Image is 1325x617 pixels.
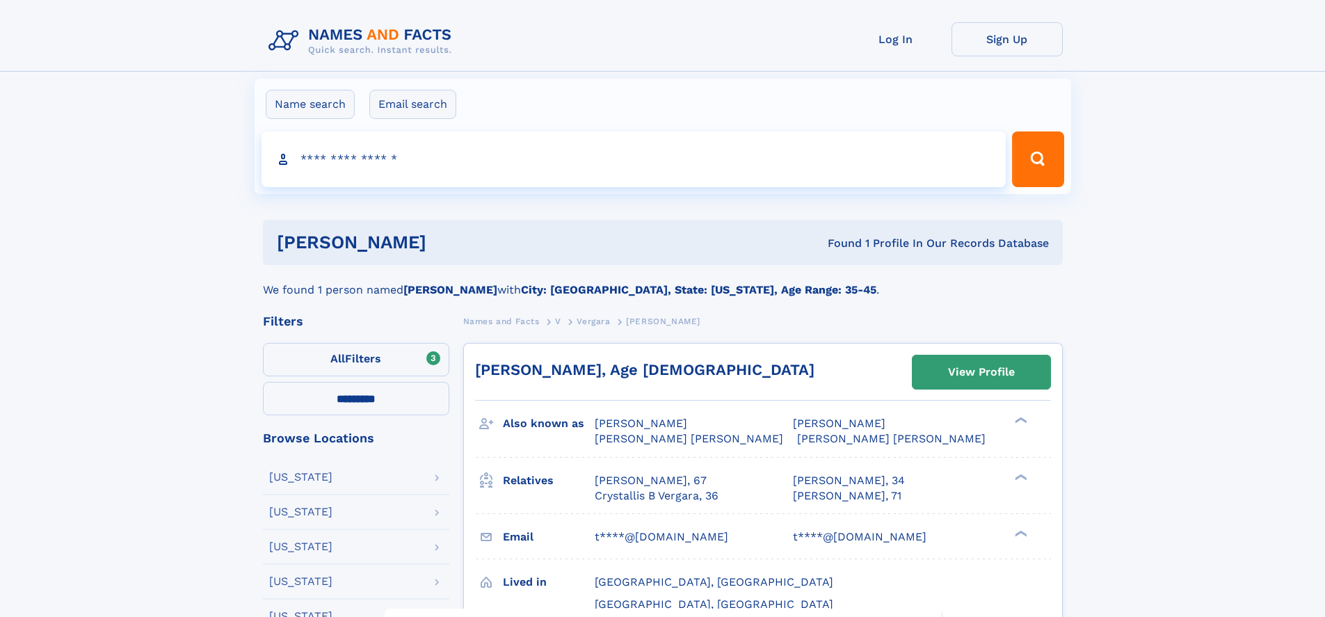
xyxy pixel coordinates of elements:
[555,312,561,330] a: V
[330,352,345,365] span: All
[595,473,707,488] a: [PERSON_NAME], 67
[263,22,463,60] img: Logo Names and Facts
[503,469,595,492] h3: Relatives
[1011,416,1028,425] div: ❯
[595,575,833,588] span: [GEOGRAPHIC_DATA], [GEOGRAPHIC_DATA]
[263,343,449,376] label: Filters
[793,417,885,430] span: [PERSON_NAME]
[626,316,700,326] span: [PERSON_NAME]
[1011,529,1028,538] div: ❯
[951,22,1063,56] a: Sign Up
[262,131,1006,187] input: search input
[269,541,332,552] div: [US_STATE]
[555,316,561,326] span: V
[277,234,627,251] h1: [PERSON_NAME]
[503,412,595,435] h3: Also known as
[503,525,595,549] h3: Email
[1012,131,1063,187] button: Search Button
[503,570,595,594] h3: Lived in
[913,355,1050,389] a: View Profile
[266,90,355,119] label: Name search
[595,417,687,430] span: [PERSON_NAME]
[263,432,449,444] div: Browse Locations
[269,576,332,587] div: [US_STATE]
[403,283,497,296] b: [PERSON_NAME]
[369,90,456,119] label: Email search
[948,356,1015,388] div: View Profile
[595,598,833,611] span: [GEOGRAPHIC_DATA], [GEOGRAPHIC_DATA]
[595,488,718,504] a: Crystallis B Vergara, 36
[627,236,1049,251] div: Found 1 Profile In Our Records Database
[521,283,876,296] b: City: [GEOGRAPHIC_DATA], State: [US_STATE], Age Range: 35-45
[793,473,905,488] a: [PERSON_NAME], 34
[1011,472,1028,481] div: ❯
[577,312,610,330] a: Vergara
[797,432,986,445] span: [PERSON_NAME] [PERSON_NAME]
[577,316,610,326] span: Vergara
[475,361,814,378] a: [PERSON_NAME], Age [DEMOGRAPHIC_DATA]
[840,22,951,56] a: Log In
[463,312,540,330] a: Names and Facts
[269,506,332,518] div: [US_STATE]
[263,265,1063,298] div: We found 1 person named with .
[263,315,449,328] div: Filters
[269,472,332,483] div: [US_STATE]
[793,488,901,504] a: [PERSON_NAME], 71
[595,432,783,445] span: [PERSON_NAME] [PERSON_NAME]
